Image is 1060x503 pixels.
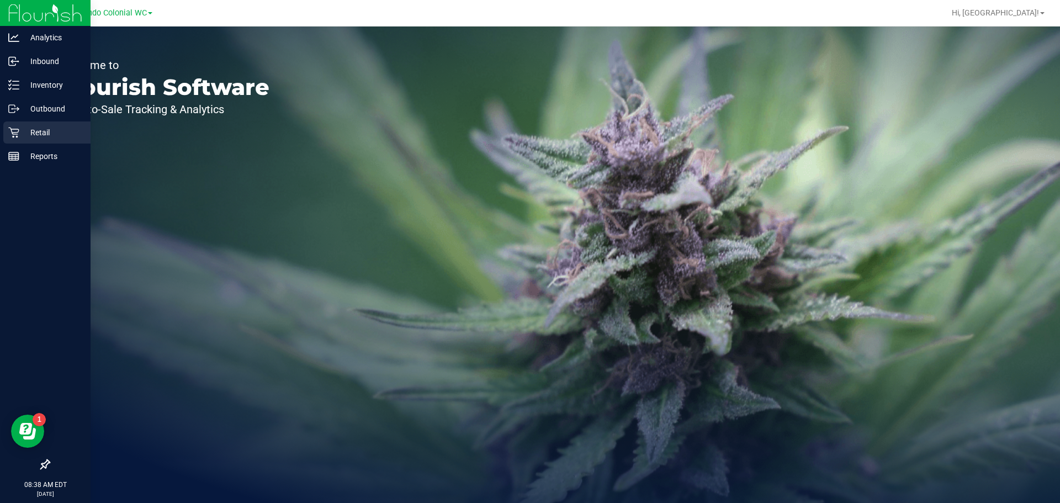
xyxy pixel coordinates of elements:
[19,150,86,163] p: Reports
[952,8,1039,17] span: Hi, [GEOGRAPHIC_DATA]!
[8,80,19,91] inline-svg: Inventory
[19,78,86,92] p: Inventory
[8,103,19,114] inline-svg: Outbound
[8,151,19,162] inline-svg: Reports
[8,56,19,67] inline-svg: Inbound
[5,480,86,490] p: 08:38 AM EDT
[19,126,86,139] p: Retail
[19,31,86,44] p: Analytics
[8,32,19,43] inline-svg: Analytics
[60,60,269,71] p: Welcome to
[60,104,269,115] p: Seed-to-Sale Tracking & Analytics
[60,76,269,98] p: Flourish Software
[5,490,86,498] p: [DATE]
[73,8,147,18] span: Orlando Colonial WC
[19,55,86,68] p: Inbound
[19,102,86,115] p: Outbound
[8,127,19,138] inline-svg: Retail
[11,415,44,448] iframe: Resource center
[33,413,46,426] iframe: Resource center unread badge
